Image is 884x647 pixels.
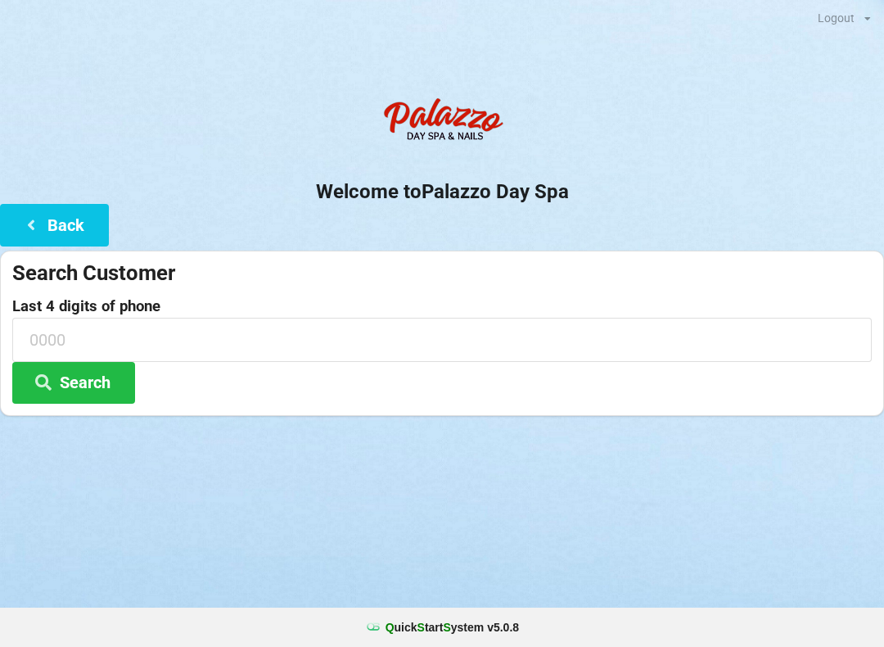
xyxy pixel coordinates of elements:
b: uick tart ystem v 5.0.8 [386,619,519,636]
span: Q [386,621,395,634]
label: Last 4 digits of phone [12,298,872,314]
span: S [417,621,425,634]
img: PalazzoDaySpaNails-Logo.png [377,89,507,155]
input: 0000 [12,318,872,361]
div: Search Customer [12,260,872,287]
img: favicon.ico [365,619,381,636]
button: Search [12,362,135,404]
div: Logout [818,12,855,24]
span: S [443,621,450,634]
